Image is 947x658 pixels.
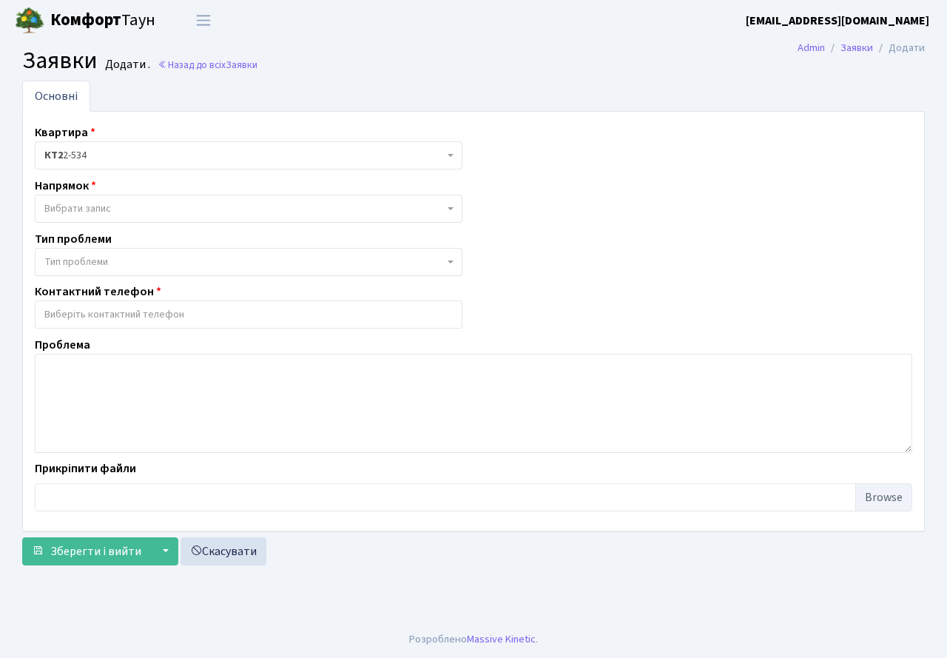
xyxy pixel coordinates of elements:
[44,148,63,163] b: КТ2
[746,13,929,29] b: [EMAIL_ADDRESS][DOMAIN_NAME]
[746,12,929,30] a: [EMAIL_ADDRESS][DOMAIN_NAME]
[50,8,155,33] span: Таун
[44,148,444,163] span: <b>КТ2</b>&nbsp;&nbsp;&nbsp;2-534
[35,283,161,301] label: Контактний телефон
[50,543,141,560] span: Зберегти і вийти
[35,124,95,141] label: Квартира
[44,201,111,216] span: Вибрати запис
[181,537,266,565] a: Скасувати
[35,230,112,248] label: Тип проблеми
[873,40,925,56] li: Додати
[35,336,90,354] label: Проблема
[798,40,825,56] a: Admin
[22,537,151,565] button: Зберегти і вийти
[409,631,538,648] div: Розроблено .
[226,58,257,72] span: Заявки
[840,40,873,56] a: Заявки
[158,58,257,72] a: Назад до всіхЗаявки
[185,8,222,33] button: Переключити навігацію
[102,58,150,72] small: Додати .
[44,255,108,269] span: Тип проблеми
[467,631,536,647] a: Massive Kinetic
[50,8,121,32] b: Комфорт
[36,301,462,328] input: Виберіть контактний телефон
[35,460,136,477] label: Прикріпити файли
[22,81,90,112] a: Основні
[22,44,98,78] span: Заявки
[15,6,44,36] img: logo.png
[35,141,462,169] span: <b>КТ2</b>&nbsp;&nbsp;&nbsp;2-534
[775,33,947,64] nav: breadcrumb
[35,177,96,195] label: Напрямок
